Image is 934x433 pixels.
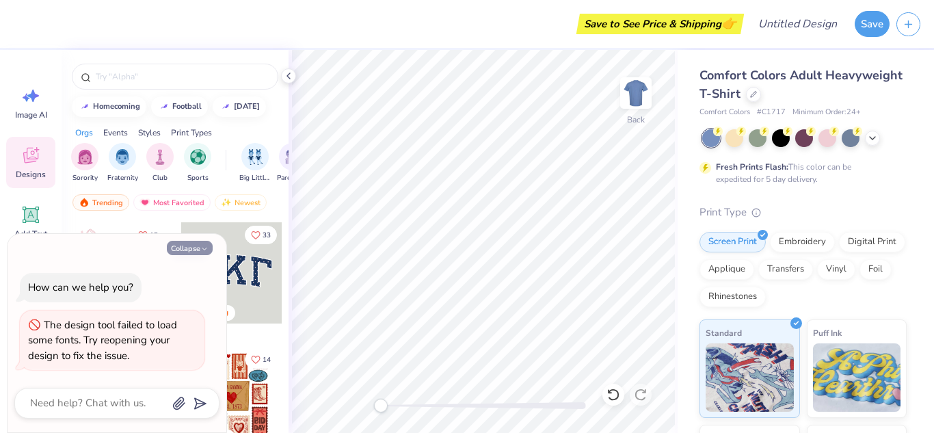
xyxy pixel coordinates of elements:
div: Rhinestones [699,287,766,307]
div: filter for Big Little Reveal [239,143,271,183]
button: Like [245,226,277,244]
div: filter for Parent's Weekend [277,143,308,183]
div: Save to See Price & Shipping [580,14,740,34]
span: Image AI [15,109,47,120]
div: Vinyl [817,259,855,280]
span: Sports [187,173,209,183]
img: trend_line.gif [220,103,231,111]
button: [DATE] [213,96,266,117]
div: filter for Club [146,143,174,183]
div: Applique [699,259,754,280]
button: filter button [184,143,211,183]
img: Sorority Image [77,149,93,165]
span: Add Text [14,228,47,239]
button: Save [855,11,890,37]
span: Parent's Weekend [277,173,308,183]
span: Minimum Order: 24 + [792,107,861,118]
div: Orgs [75,127,93,139]
div: Events [103,127,128,139]
div: Back [627,114,645,126]
div: homecoming [93,103,140,110]
span: Sorority [72,173,98,183]
img: Club Image [152,149,168,165]
span: Comfort Colors [699,107,750,118]
span: # C1717 [757,107,786,118]
img: trending.gif [79,198,90,207]
div: Styles [138,127,161,139]
div: Most Favorited [133,194,211,211]
div: football [172,103,202,110]
div: filter for Sports [184,143,211,183]
img: Back [622,79,650,107]
span: Puff Ink [813,326,842,340]
img: most_fav.gif [139,198,150,207]
strong: Fresh Prints Flash: [716,161,788,172]
span: 👉 [721,15,736,31]
span: Designs [16,169,46,180]
span: 14 [263,356,271,363]
img: Fraternity Image [115,149,130,165]
div: Print Types [171,127,212,139]
div: Trending [72,194,129,211]
div: Transfers [758,259,813,280]
span: Comfort Colors Adult Heavyweight T-Shirt [699,67,903,102]
div: filter for Fraternity [107,143,138,183]
img: Puff Ink [813,343,901,412]
img: Sports Image [190,149,206,165]
img: trend_line.gif [159,103,170,111]
button: football [151,96,208,117]
span: Standard [706,326,742,340]
span: 33 [263,232,271,239]
div: halloween [234,103,260,110]
img: newest.gif [221,198,232,207]
button: filter button [239,143,271,183]
button: homecoming [72,96,146,117]
span: 15 [150,232,158,239]
div: This color can be expedited for 5 day delivery. [716,161,884,185]
img: Big Little Reveal Image [248,149,263,165]
button: Like [132,226,164,244]
div: Newest [215,194,267,211]
button: filter button [146,143,174,183]
span: Club [152,173,168,183]
div: Digital Print [839,232,905,252]
input: Untitled Design [747,10,848,38]
div: filter for Sorority [71,143,98,183]
input: Try "Alpha" [94,70,269,83]
button: filter button [71,143,98,183]
div: How can we help you? [28,280,133,294]
div: Foil [859,259,892,280]
button: Like [245,350,277,369]
span: Fraternity [107,173,138,183]
div: Screen Print [699,232,766,252]
button: filter button [107,143,138,183]
span: Big Little Reveal [239,173,271,183]
div: Embroidery [770,232,835,252]
img: Standard [706,343,794,412]
button: Collapse [167,241,213,255]
div: Accessibility label [374,399,388,412]
button: filter button [277,143,308,183]
div: The design tool failed to load some fonts. Try reopening your design to fix the issue. [28,318,177,363]
div: Print Type [699,205,907,220]
img: trend_line.gif [79,103,90,111]
img: Parent's Weekend Image [285,149,301,165]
